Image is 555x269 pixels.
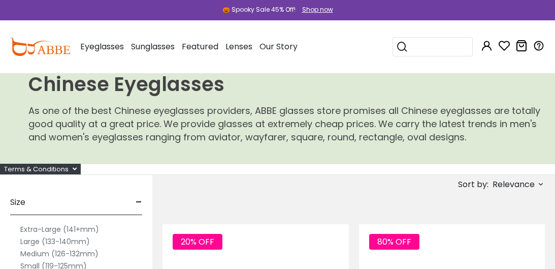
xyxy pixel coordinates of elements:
span: Relevance [493,175,535,194]
span: Size [10,190,25,215]
a: Shop now [297,5,333,14]
span: Sunglasses [131,41,175,52]
label: Extra-Large (141+mm) [20,223,99,235]
span: Eyeglasses [80,41,124,52]
span: Lenses [225,41,252,52]
h1: Chinese Eyeglasses [28,73,551,96]
label: Medium (126-132mm) [20,248,99,260]
div: 🎃 Spooky Sale 45% Off! [222,5,296,14]
label: Large (133-140mm) [20,235,90,248]
span: 80% OFF [369,234,419,250]
span: Featured [182,41,218,52]
p: As one of the best Chinese eyeglasses providers, ABBE glasses store promises all Chinese eyeglass... [28,104,551,144]
span: Sort by: [458,178,488,190]
div: Shop now [302,5,333,14]
span: Our Story [259,41,298,52]
img: abbeglasses.com [10,38,70,56]
span: - [136,190,142,215]
span: 20% OFF [173,234,222,250]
